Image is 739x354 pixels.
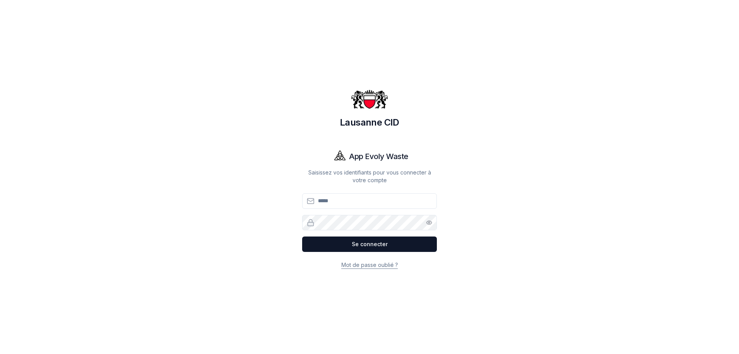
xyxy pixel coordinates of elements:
button: Se connecter [302,237,437,252]
p: Saisissez vos identifiants pour vous connecter à votre compte [302,169,437,184]
img: Evoly Logo [331,147,349,166]
h1: App Evoly Waste [349,151,408,162]
h1: Lausanne CID [302,116,437,129]
img: Lausanne CID Logo [351,81,388,118]
a: Mot de passe oublié ? [341,262,398,268]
